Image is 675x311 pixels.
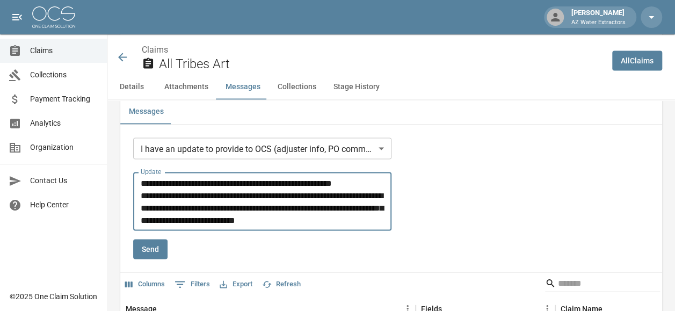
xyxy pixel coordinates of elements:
[571,18,626,27] p: AZ Water Extractors
[120,98,172,124] button: Messages
[30,45,98,56] span: Claims
[107,74,675,99] div: anchor tabs
[120,98,662,124] div: related-list tabs
[141,167,161,176] label: Update
[6,6,28,28] button: open drawer
[10,291,97,302] div: © 2025 One Claim Solution
[30,199,98,211] span: Help Center
[30,175,98,186] span: Contact Us
[133,138,391,159] div: I have an update to provide to OCS (adjuster info, PO communication, etc.)
[159,56,604,71] h2: All Tribes Art
[156,74,217,99] button: Attachments
[30,142,98,153] span: Organization
[122,276,168,292] button: Select columns
[32,6,75,28] img: ocs-logo-white-transparent.png
[217,74,269,99] button: Messages
[142,44,168,54] a: Claims
[142,43,604,56] nav: breadcrumb
[30,93,98,105] span: Payment Tracking
[107,74,156,99] button: Details
[30,118,98,129] span: Analytics
[30,69,98,81] span: Collections
[269,74,325,99] button: Collections
[567,8,630,27] div: [PERSON_NAME]
[172,276,213,293] button: Show filters
[259,276,303,292] button: Refresh
[612,50,662,70] a: AllClaims
[217,276,255,292] button: Export
[545,274,660,294] div: Search
[133,239,168,259] button: Send
[325,74,388,99] button: Stage History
